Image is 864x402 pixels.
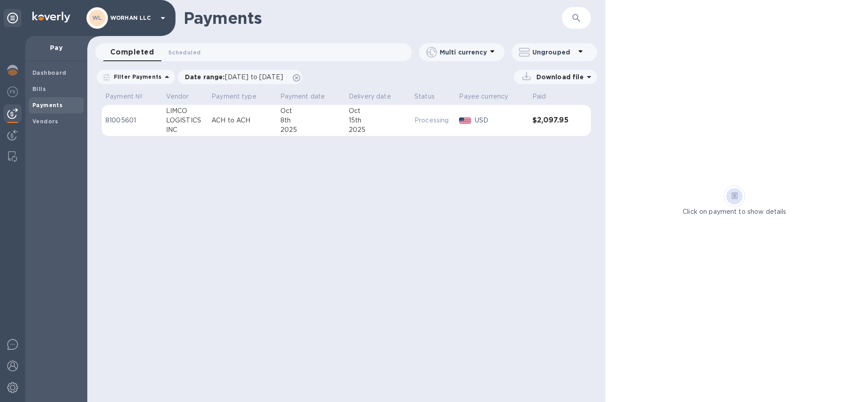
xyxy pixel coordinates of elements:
[211,116,273,125] p: ACH to ACH
[459,92,508,101] p: Payee currency
[32,43,80,52] p: Pay
[475,116,525,125] p: USD
[211,92,256,101] p: Payment type
[110,46,154,59] span: Completed
[7,86,18,97] img: Foreign exchange
[532,48,575,57] p: Ungrouped
[32,118,58,125] b: Vendors
[533,72,584,81] p: Download file
[178,70,302,84] div: Date range:[DATE] to [DATE]
[32,12,70,23] img: Logo
[459,92,520,101] span: Payee currency
[4,9,22,27] div: Unpin categories
[532,116,571,125] h3: $2,097.95
[440,48,487,57] p: Multi currency
[280,125,342,135] div: 2025
[185,72,288,81] p: Date range :
[110,73,162,81] p: Filter Payments
[105,92,154,101] span: Payment №
[683,207,786,217] p: Click on payment to show details
[414,92,446,101] span: Status
[105,92,143,101] p: Payment №
[166,92,189,101] p: Vendor
[532,92,546,101] p: Paid
[166,92,201,101] span: Vendor
[211,92,268,101] span: Payment type
[105,116,159,125] p: 81005601
[349,125,407,135] div: 2025
[349,116,407,125] div: 15th
[349,92,403,101] span: Delivery date
[414,92,435,101] p: Status
[166,125,204,135] div: INC
[184,9,562,27] h1: Payments
[280,106,342,116] div: Oct
[166,116,204,125] div: LOGISTICS
[280,116,342,125] div: 8th
[166,106,204,116] div: LIMCO
[414,116,452,125] p: Processing
[349,106,407,116] div: Oct
[459,117,471,124] img: USD
[168,48,201,57] span: Scheduled
[32,86,46,92] b: Bills
[225,73,283,81] span: [DATE] to [DATE]
[32,69,67,76] b: Dashboard
[349,92,391,101] p: Delivery date
[280,92,325,101] p: Payment date
[532,92,558,101] span: Paid
[110,15,155,21] p: WORHAN LLC
[92,14,102,21] b: WL
[280,92,337,101] span: Payment date
[32,102,63,108] b: Payments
